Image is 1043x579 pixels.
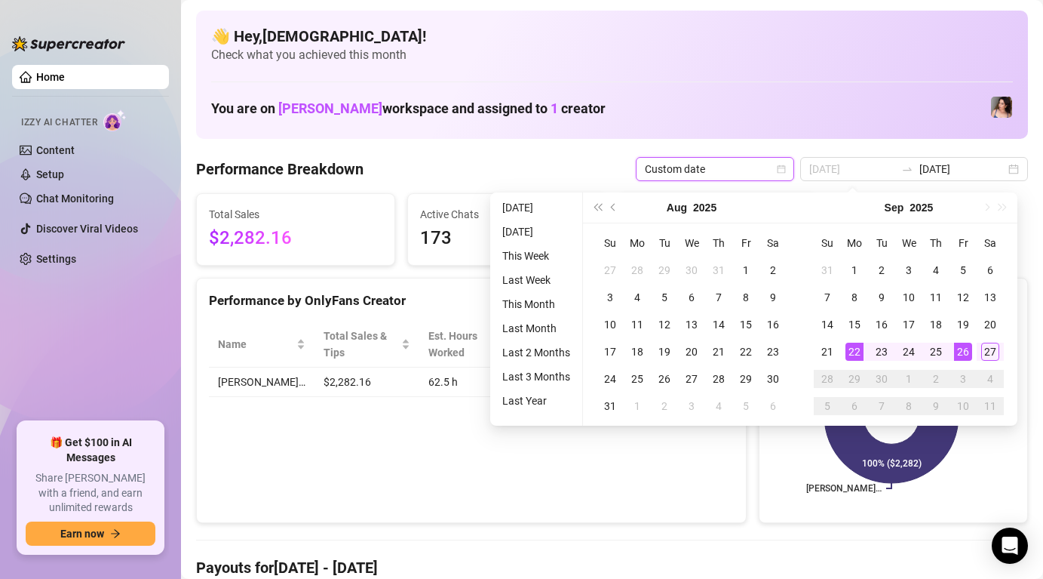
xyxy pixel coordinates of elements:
[777,165,786,174] span: calendar
[954,316,972,334] div: 19
[841,257,868,284] td: 2025-09-01
[597,338,624,365] td: 2025-08-17
[868,311,895,338] td: 2025-09-16
[818,343,836,361] div: 21
[551,100,558,116] span: 1
[683,261,701,279] div: 30
[814,257,841,284] td: 2025-08-31
[954,261,972,279] div: 5
[873,288,891,306] div: 9
[814,365,841,393] td: 2025-09-28
[36,192,114,205] a: Chat Monitoring
[841,311,868,338] td: 2025-09-15
[26,436,155,465] span: 🎁 Get $100 in AI Messages
[597,311,624,338] td: 2025-08-10
[655,343,673,361] div: 19
[981,397,999,415] div: 11
[759,338,787,365] td: 2025-08-23
[737,343,755,361] div: 22
[628,370,646,388] div: 25
[651,338,678,365] td: 2025-08-19
[218,336,293,353] span: Name
[601,397,619,415] div: 31
[601,261,619,279] div: 27
[36,71,65,83] a: Home
[211,47,1013,63] span: Check what you achieved this month
[868,284,895,311] td: 2025-09-09
[927,261,945,279] div: 4
[954,288,972,306] div: 12
[710,261,728,279] div: 31
[900,261,918,279] div: 3
[922,365,949,393] td: 2025-10-02
[814,393,841,420] td: 2025-10-05
[927,370,945,388] div: 2
[705,229,732,257] th: Th
[601,288,619,306] div: 3
[624,338,651,365] td: 2025-08-18
[60,528,104,540] span: Earn now
[732,393,759,420] td: 2025-09-05
[628,343,646,361] div: 18
[977,365,1004,393] td: 2025-10-04
[678,229,705,257] th: We
[737,261,755,279] div: 1
[651,365,678,393] td: 2025-08-26
[900,343,918,361] div: 24
[977,393,1004,420] td: 2025-10-11
[814,284,841,311] td: 2025-09-07
[655,370,673,388] div: 26
[678,365,705,393] td: 2025-08-27
[759,393,787,420] td: 2025-09-06
[710,343,728,361] div: 21
[597,257,624,284] td: 2025-07-27
[949,393,977,420] td: 2025-10-10
[922,311,949,338] td: 2025-09-18
[895,338,922,365] td: 2025-09-24
[209,368,314,397] td: [PERSON_NAME]…
[496,343,576,362] li: Last 2 Months
[420,224,594,253] span: 173
[103,109,127,131] img: AI Chatter
[919,161,1005,177] input: End date
[601,316,619,334] div: 10
[845,288,864,306] div: 8
[496,271,576,289] li: Last Week
[21,115,97,130] span: Izzy AI Chatter
[705,311,732,338] td: 2025-08-14
[949,338,977,365] td: 2025-09-26
[900,370,918,388] div: 1
[732,338,759,365] td: 2025-08-22
[841,229,868,257] th: Mo
[597,393,624,420] td: 2025-08-31
[868,393,895,420] td: 2025-10-07
[977,284,1004,311] td: 2025-09-13
[764,316,782,334] div: 16
[818,316,836,334] div: 14
[496,247,576,265] li: This Week
[683,288,701,306] div: 6
[737,370,755,388] div: 29
[845,316,864,334] div: 15
[678,311,705,338] td: 2025-08-13
[651,284,678,311] td: 2025-08-05
[710,316,728,334] div: 14
[683,370,701,388] div: 27
[949,365,977,393] td: 2025-10-03
[895,229,922,257] th: We
[496,392,576,410] li: Last Year
[949,284,977,311] td: 2025-09-12
[624,284,651,311] td: 2025-08-04
[36,253,76,265] a: Settings
[992,528,1028,564] div: Open Intercom Messenger
[624,257,651,284] td: 2025-07-28
[981,261,999,279] div: 6
[624,365,651,393] td: 2025-08-25
[901,163,913,175] span: swap-right
[732,257,759,284] td: 2025-08-01
[209,224,382,253] span: $2,282.16
[845,261,864,279] div: 1
[895,311,922,338] td: 2025-09-17
[764,370,782,388] div: 30
[496,199,576,217] li: [DATE]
